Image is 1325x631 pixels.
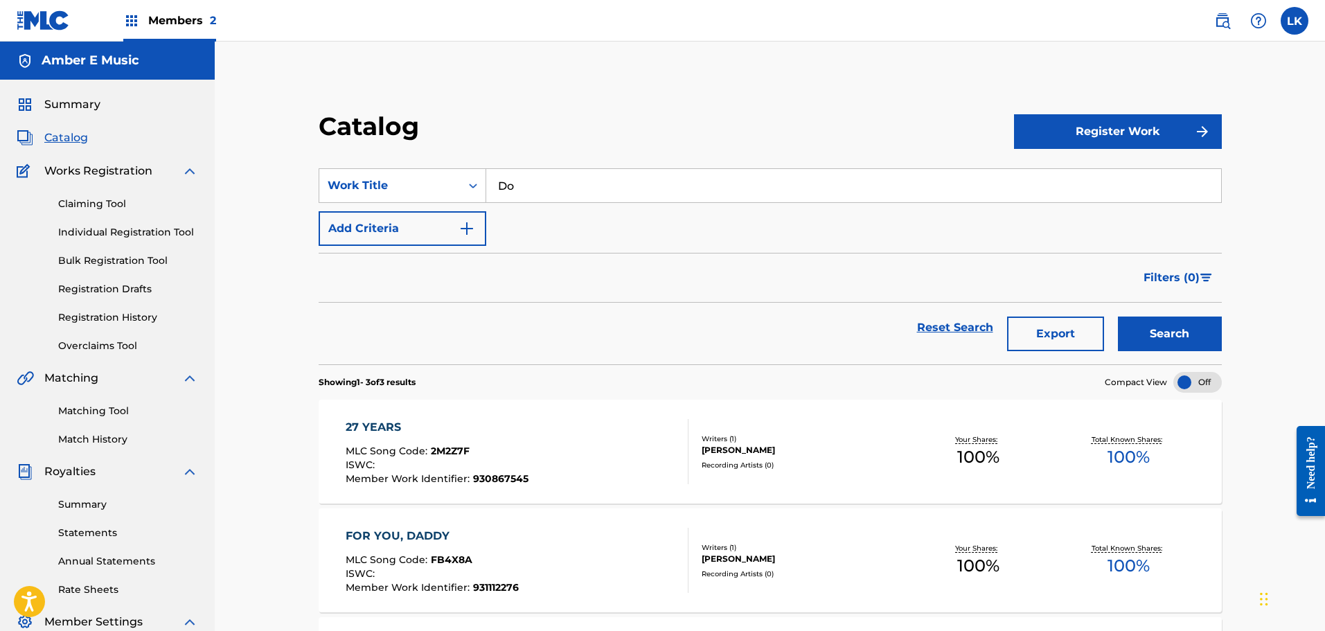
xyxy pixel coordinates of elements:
span: 100 % [1108,445,1150,470]
img: expand [181,463,198,480]
a: Rate Sheets [58,583,198,597]
p: Your Shares: [955,543,1001,553]
a: Overclaims Tool [58,339,198,353]
img: expand [181,614,198,630]
a: Matching Tool [58,404,198,418]
div: Recording Artists ( 0 ) [702,460,903,470]
img: Matching [17,370,34,386]
img: MLC Logo [17,10,70,30]
a: FOR YOU, DADDYMLC Song Code:FB4X8AISWC:Member Work Identifier:931112276Writers (1)[PERSON_NAME]Re... [319,508,1222,612]
span: Catalog [44,130,88,146]
div: [PERSON_NAME] [702,553,903,565]
span: Compact View [1105,376,1167,389]
div: Drag [1260,578,1268,620]
div: [PERSON_NAME] [702,444,903,456]
span: ISWC : [346,459,378,471]
a: Registration Drafts [58,282,198,296]
span: FB4X8A [431,553,472,566]
span: Members [148,12,216,28]
img: search [1214,12,1231,29]
img: f7272a7cc735f4ea7f67.svg [1194,123,1211,140]
span: Royalties [44,463,96,480]
button: Export [1007,317,1104,351]
a: CatalogCatalog [17,130,88,146]
div: Writers ( 1 ) [702,434,903,444]
button: Search [1118,317,1222,351]
span: 931112276 [473,581,519,594]
span: 100 % [957,553,999,578]
span: 930867545 [473,472,528,485]
a: Bulk Registration Tool [58,254,198,268]
span: ISWC : [346,567,378,580]
span: Member Settings [44,614,143,630]
div: Recording Artists ( 0 ) [702,569,903,579]
span: Member Work Identifier : [346,472,473,485]
a: 27 YEARSMLC Song Code:2M2Z7FISWC:Member Work Identifier:930867545Writers (1)[PERSON_NAME]Recordin... [319,400,1222,504]
p: Total Known Shares: [1092,434,1166,445]
a: Registration History [58,310,198,325]
a: SummarySummary [17,96,100,113]
button: Add Criteria [319,211,486,246]
div: FOR YOU, DADDY [346,528,519,544]
span: 100 % [957,445,999,470]
span: MLC Song Code : [346,445,431,457]
iframe: Chat Widget [1256,565,1325,631]
h5: Amber E Music [42,53,139,69]
div: User Menu [1281,7,1308,35]
a: Public Search [1209,7,1236,35]
iframe: Resource Center [1286,415,1325,526]
img: Works Registration [17,163,35,179]
img: filter [1200,274,1212,282]
div: Help [1245,7,1272,35]
a: Annual Statements [58,554,198,569]
img: Top Rightsholders [123,12,140,29]
button: Register Work [1014,114,1222,149]
span: Matching [44,370,98,386]
div: Work Title [328,177,452,194]
span: Filters ( 0 ) [1144,269,1200,286]
span: 100 % [1108,553,1150,578]
span: 2M2Z7F [431,445,470,457]
img: Summary [17,96,33,113]
span: 2 [210,14,216,27]
img: expand [181,370,198,386]
h2: Catalog [319,111,426,142]
a: Individual Registration Tool [58,225,198,240]
img: Catalog [17,130,33,146]
p: Total Known Shares: [1092,543,1166,553]
p: Showing 1 - 3 of 3 results [319,376,416,389]
span: Member Work Identifier : [346,581,473,594]
form: Search Form [319,168,1222,364]
img: 9d2ae6d4665cec9f34b9.svg [459,220,475,237]
button: Filters (0) [1135,260,1222,295]
a: Match History [58,432,198,447]
img: Royalties [17,463,33,480]
div: Writers ( 1 ) [702,542,903,553]
span: Works Registration [44,163,152,179]
p: Your Shares: [955,434,1001,445]
div: 27 YEARS [346,419,528,436]
a: Reset Search [910,312,1000,343]
span: MLC Song Code : [346,553,431,566]
img: help [1250,12,1267,29]
span: Summary [44,96,100,113]
img: Member Settings [17,614,33,630]
a: Claiming Tool [58,197,198,211]
img: expand [181,163,198,179]
a: Summary [58,497,198,512]
a: Statements [58,526,198,540]
img: Accounts [17,53,33,69]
